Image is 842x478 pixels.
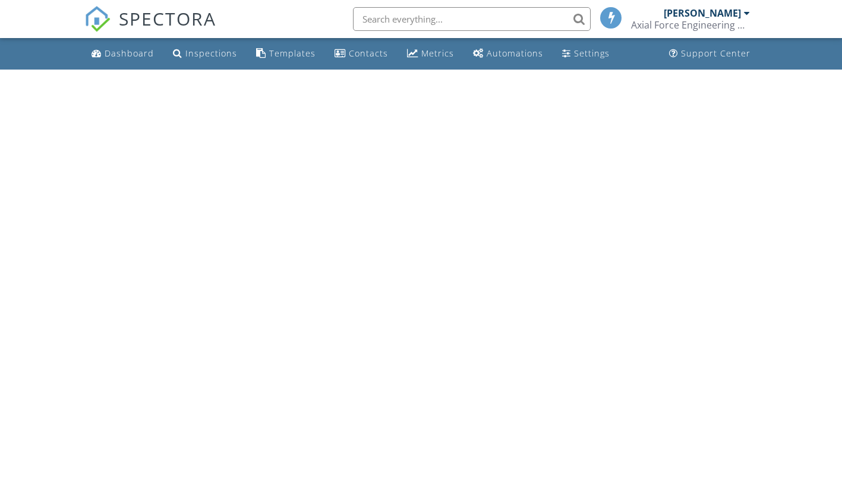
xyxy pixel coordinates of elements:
[84,16,216,41] a: SPECTORA
[487,48,543,59] div: Automations
[631,19,750,31] div: Axial Force Engineering & Inspection
[353,7,591,31] input: Search everything...
[330,43,393,65] a: Contacts
[251,43,320,65] a: Templates
[349,48,388,59] div: Contacts
[681,48,750,59] div: Support Center
[119,6,216,31] span: SPECTORA
[185,48,237,59] div: Inspections
[557,43,614,65] a: Settings
[84,6,111,32] img: The Best Home Inspection Software - Spectora
[168,43,242,65] a: Inspections
[468,43,548,65] a: Automations (Basic)
[574,48,610,59] div: Settings
[664,43,755,65] a: Support Center
[87,43,159,65] a: Dashboard
[402,43,459,65] a: Metrics
[105,48,154,59] div: Dashboard
[421,48,454,59] div: Metrics
[664,7,741,19] div: [PERSON_NAME]
[269,48,316,59] div: Templates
